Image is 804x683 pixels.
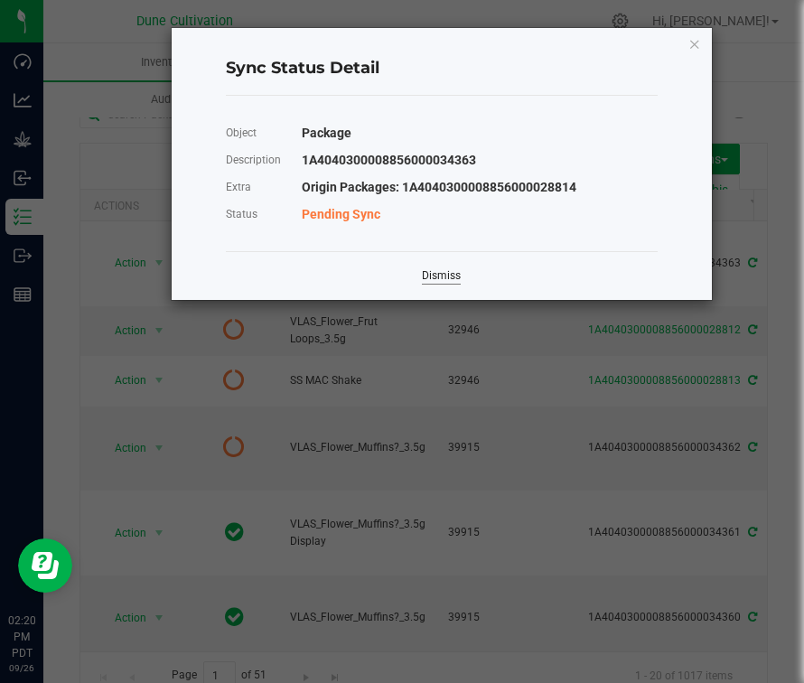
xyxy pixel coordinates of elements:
[302,207,380,221] span: Pending Sync
[688,33,701,54] button: Close
[288,173,670,201] div: Origin Packages: 1A4040300008856000028814
[18,538,72,593] iframe: Resource center
[212,146,289,173] div: Description
[288,146,670,173] div: 1A4040300008856000034363
[226,57,379,80] span: Sync Status Detail
[212,201,289,228] div: Status
[212,119,289,146] div: Object
[422,268,461,284] a: Dismiss
[212,173,289,201] div: Extra
[288,119,670,146] div: Package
